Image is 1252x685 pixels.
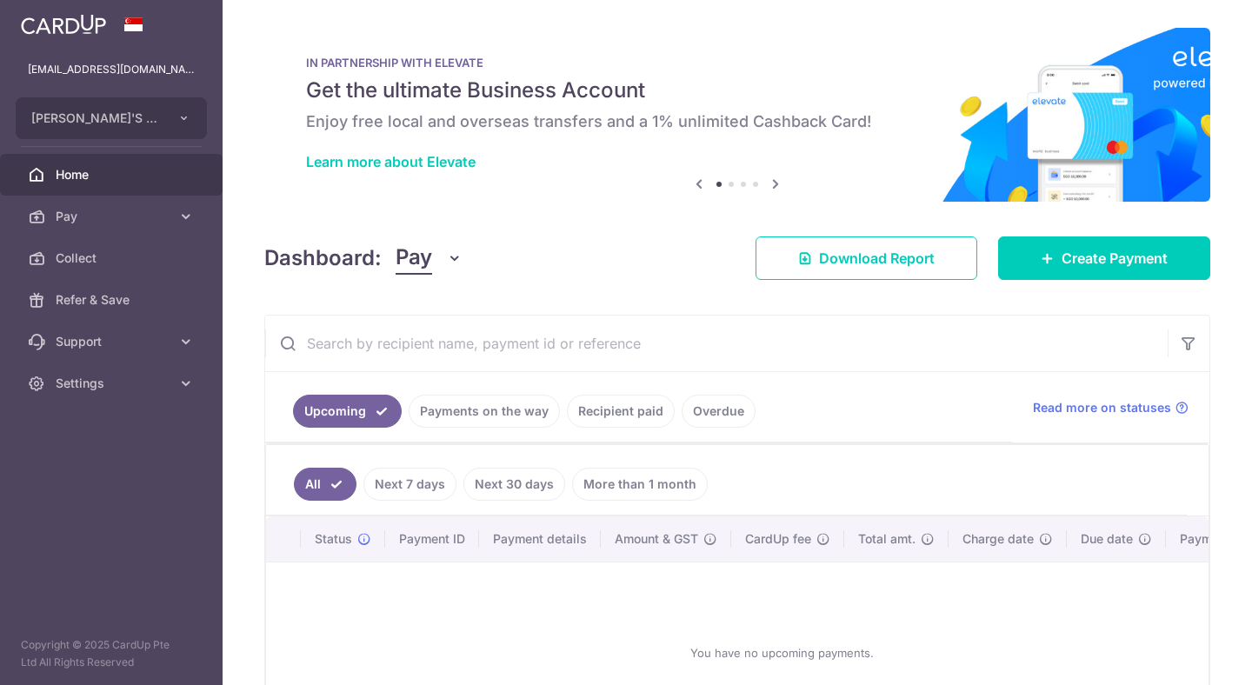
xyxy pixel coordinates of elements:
p: [EMAIL_ADDRESS][DOMAIN_NAME] [28,61,195,78]
span: CardUp fee [745,530,811,548]
h6: Enjoy free local and overseas transfers and a 1% unlimited Cashback Card! [306,111,1169,132]
img: Renovation banner [264,28,1210,202]
span: Due date [1081,530,1133,548]
span: Status [315,530,352,548]
a: Upcoming [293,395,402,428]
img: CardUp [21,14,106,35]
span: Refer & Save [56,291,170,309]
button: Pay [396,242,463,275]
span: Pay [56,208,170,225]
a: Create Payment [998,236,1210,280]
a: Download Report [756,236,977,280]
a: Next 30 days [463,468,565,501]
span: Settings [56,375,170,392]
span: Create Payment [1062,248,1168,269]
th: Payment ID [385,516,479,562]
a: Overdue [682,395,756,428]
span: Download Report [819,248,935,269]
a: Next 7 days [363,468,456,501]
span: Home [56,166,170,183]
th: Payment details [479,516,601,562]
span: Collect [56,249,170,267]
h5: Get the ultimate Business Account [306,76,1169,104]
span: Read more on statuses [1033,399,1171,416]
span: Pay [396,242,432,275]
a: Recipient paid [567,395,675,428]
button: [PERSON_NAME]'S TANDOOR PTE. LTD. [16,97,207,139]
span: Charge date [962,530,1034,548]
span: Support [56,333,170,350]
a: Read more on statuses [1033,399,1189,416]
a: All [294,468,356,501]
p: IN PARTNERSHIP WITH ELEVATE [306,56,1169,70]
a: Payments on the way [409,395,560,428]
span: Total amt. [858,530,916,548]
h4: Dashboard: [264,243,382,274]
span: Amount & GST [615,530,698,548]
input: Search by recipient name, payment id or reference [265,316,1168,371]
a: More than 1 month [572,468,708,501]
span: [PERSON_NAME]'S TANDOOR PTE. LTD. [31,110,160,127]
a: Learn more about Elevate [306,153,476,170]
